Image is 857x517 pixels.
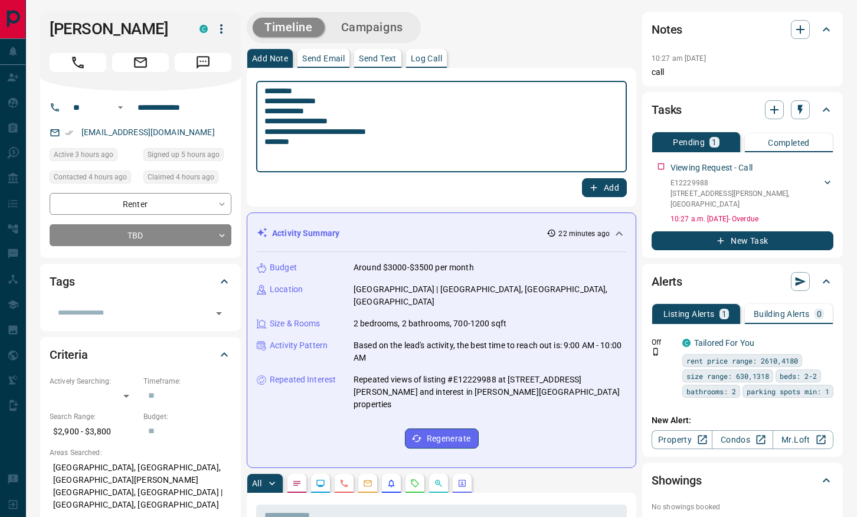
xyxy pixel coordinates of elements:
[292,479,302,488] svg: Notes
[405,428,479,449] button: Regenerate
[50,422,138,441] p: $2,900 - $3,800
[663,310,715,318] p: Listing Alerts
[143,148,231,165] div: Tue Sep 16 2025
[670,214,833,224] p: 10:27 a.m. [DATE] - Overdue
[457,479,467,488] svg: Agent Actions
[253,18,325,37] button: Timeline
[65,129,73,137] svg: Email Verified
[270,283,303,296] p: Location
[257,222,626,244] div: Activity Summary22 minutes ago
[754,310,810,318] p: Building Alerts
[50,148,138,165] div: Tue Sep 16 2025
[50,272,74,291] h2: Tags
[686,370,769,382] span: size range: 630,1318
[682,339,691,347] div: condos.ca
[387,479,396,488] svg: Listing Alerts
[768,139,810,147] p: Completed
[354,261,474,274] p: Around $3000-$3500 per month
[652,337,675,348] p: Off
[50,53,106,72] span: Call
[652,414,833,427] p: New Alert:
[252,479,261,487] p: All
[434,479,443,488] svg: Opportunities
[81,127,215,137] a: [EMAIL_ADDRESS][DOMAIN_NAME]
[211,305,227,322] button: Open
[652,430,712,449] a: Property
[652,272,682,291] h2: Alerts
[50,19,182,38] h1: [PERSON_NAME]
[113,100,127,114] button: Open
[558,228,610,239] p: 22 minutes ago
[670,188,822,210] p: [STREET_ADDRESS][PERSON_NAME] , [GEOGRAPHIC_DATA]
[652,471,702,490] h2: Showings
[50,447,231,458] p: Areas Searched:
[652,466,833,495] div: Showings
[354,283,626,308] p: [GEOGRAPHIC_DATA] | [GEOGRAPHIC_DATA], [GEOGRAPHIC_DATA], [GEOGRAPHIC_DATA]
[410,479,420,488] svg: Requests
[747,385,829,397] span: parking spots min: 1
[670,175,833,212] div: E12229988[STREET_ADDRESS][PERSON_NAME],[GEOGRAPHIC_DATA]
[270,339,328,352] p: Activity Pattern
[712,138,717,146] p: 1
[411,54,442,63] p: Log Call
[339,479,349,488] svg: Calls
[148,149,220,161] span: Signed up 5 hours ago
[50,411,138,422] p: Search Range:
[354,339,626,364] p: Based on the lead's activity, the best time to reach out is: 9:00 AM - 10:00 AM
[270,318,320,330] p: Size & Rooms
[652,96,833,124] div: Tasks
[175,53,231,72] span: Message
[50,193,231,215] div: Renter
[199,25,208,33] div: condos.ca
[354,318,506,330] p: 2 bedrooms, 2 bathrooms, 700-1200 sqft
[652,231,833,250] button: New Task
[54,149,113,161] span: Active 3 hours ago
[50,458,231,515] p: [GEOGRAPHIC_DATA], [GEOGRAPHIC_DATA], [GEOGRAPHIC_DATA][PERSON_NAME][GEOGRAPHIC_DATA], [GEOGRAPHI...
[652,54,706,63] p: 10:27 am [DATE]
[50,345,88,364] h2: Criteria
[652,502,833,512] p: No showings booked
[143,376,231,387] p: Timeframe:
[50,224,231,246] div: TBD
[50,376,138,387] p: Actively Searching:
[652,20,682,39] h2: Notes
[686,385,736,397] span: bathrooms: 2
[359,54,397,63] p: Send Text
[272,227,339,240] p: Activity Summary
[50,341,231,369] div: Criteria
[582,178,627,197] button: Add
[773,430,833,449] a: Mr.Loft
[652,100,682,119] h2: Tasks
[673,138,705,146] p: Pending
[316,479,325,488] svg: Lead Browsing Activity
[54,171,127,183] span: Contacted 4 hours ago
[143,411,231,422] p: Budget:
[670,162,753,174] p: Viewing Request - Call
[652,15,833,44] div: Notes
[712,430,773,449] a: Condos
[270,374,336,386] p: Repeated Interest
[652,348,660,356] svg: Push Notification Only
[363,479,372,488] svg: Emails
[252,54,288,63] p: Add Note
[50,171,138,187] div: Tue Sep 16 2025
[329,18,415,37] button: Campaigns
[302,54,345,63] p: Send Email
[652,267,833,296] div: Alerts
[50,267,231,296] div: Tags
[722,310,727,318] p: 1
[670,178,822,188] p: E12229988
[143,171,231,187] div: Tue Sep 16 2025
[148,171,214,183] span: Claimed 4 hours ago
[354,374,626,411] p: Repeated views of listing #E12229988 at [STREET_ADDRESS][PERSON_NAME] and interest in [PERSON_NAM...
[270,261,297,274] p: Budget
[686,355,798,367] span: rent price range: 2610,4180
[817,310,822,318] p: 0
[112,53,169,72] span: Email
[652,66,833,78] p: call
[780,370,817,382] span: beds: 2-2
[694,338,754,348] a: Tailored For You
